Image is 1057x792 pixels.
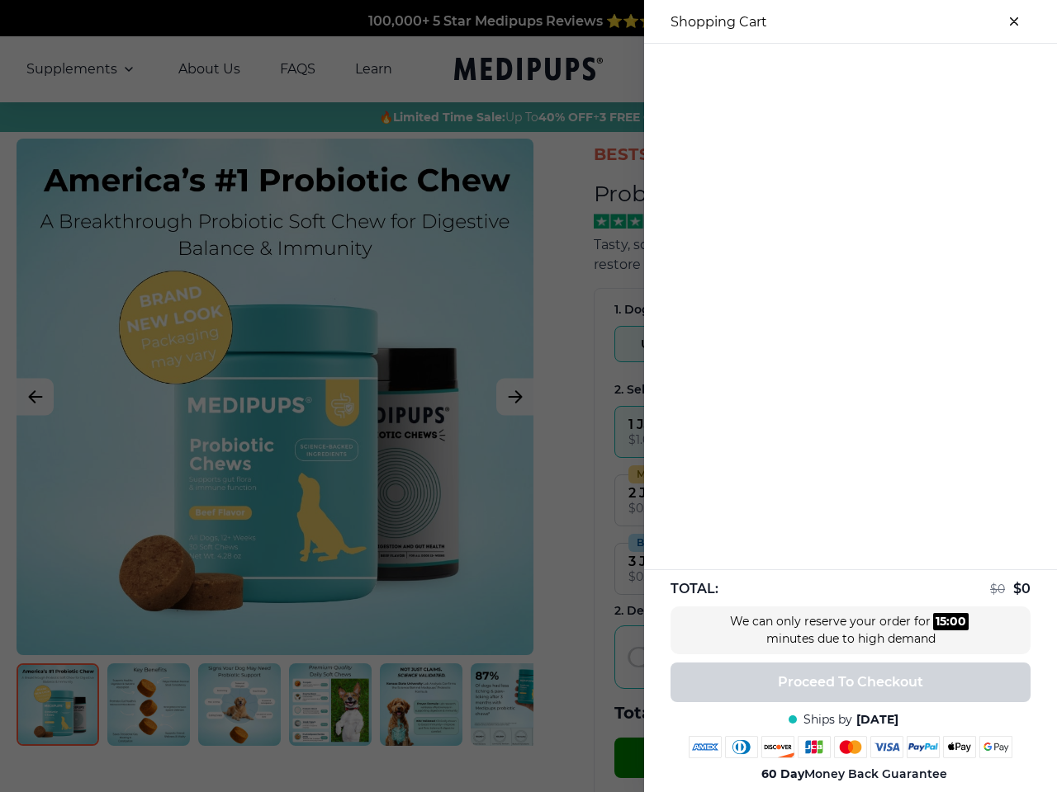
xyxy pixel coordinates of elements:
[870,736,903,758] img: visa
[990,582,1005,596] span: $ 0
[943,736,976,758] img: apple
[727,613,974,648] div: We can only reserve your order for minutes due to high demand
[933,613,969,630] div: :
[834,736,867,758] img: mastercard
[671,580,718,598] span: TOTAL:
[725,736,758,758] img: diners-club
[950,613,966,630] div: 00
[907,736,940,758] img: paypal
[803,712,852,728] span: Ships by
[689,736,722,758] img: amex
[761,766,804,781] strong: 60 Day
[798,736,831,758] img: jcb
[671,14,767,30] h3: Shopping Cart
[979,736,1012,758] img: google
[761,736,794,758] img: discover
[998,5,1031,38] button: close-cart
[1013,581,1031,596] span: $ 0
[761,766,947,782] span: Money Back Guarantee
[936,613,946,630] div: 15
[856,712,898,728] span: [DATE]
